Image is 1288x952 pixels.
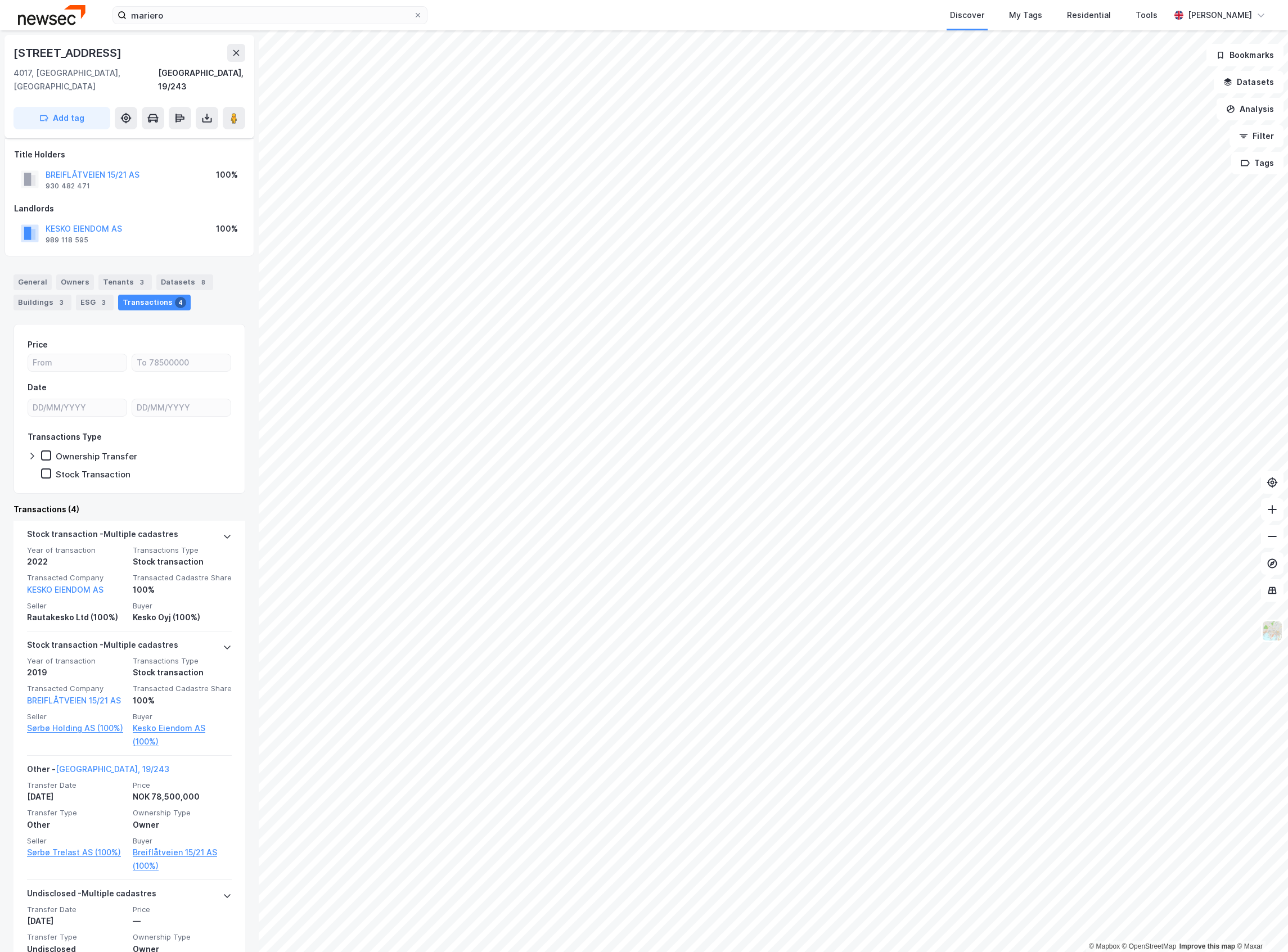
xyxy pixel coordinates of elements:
[56,764,169,774] a: [GEOGRAPHIC_DATA], 19/243
[133,932,232,942] span: Ownership Type
[133,555,232,569] div: Stock transaction
[27,762,169,780] div: Other -
[118,295,191,310] div: Transactions
[175,297,186,308] div: 4
[98,297,109,308] div: 3
[56,451,137,462] div: Ownership Transfer
[27,601,126,611] span: Seller
[27,573,126,583] span: Transacted Company
[27,684,126,693] span: Transacted Company
[13,295,71,310] div: Buildings
[950,8,984,22] div: Discover
[27,611,126,624] div: Rautakesko Ltd (100%)
[133,712,232,721] span: Buyer
[1214,71,1284,93] button: Datasets
[133,780,232,790] span: Price
[56,469,130,480] div: Stock Transaction
[133,905,232,914] span: Price
[27,696,121,705] a: BREIFLÅTVEIEN 15/21 AS
[27,790,126,804] div: [DATE]
[27,846,126,859] a: Sørbø Trelast AS (100%)
[133,808,232,818] span: Ownership Type
[27,836,126,846] span: Seller
[56,274,94,290] div: Owners
[133,790,232,804] div: NOK 78,500,000
[56,297,67,308] div: 3
[27,585,103,594] a: KESKO EIENDOM AS
[27,555,126,569] div: 2022
[133,846,232,873] a: Breiflåtveien 15/21 AS (100%)
[28,430,102,444] div: Transactions Type
[133,721,232,748] a: Kesko Eiendom AS (100%)
[14,148,245,161] div: Title Holders
[27,808,126,818] span: Transfer Type
[132,354,231,371] input: To 78500000
[27,656,126,666] span: Year of transaction
[27,780,126,790] span: Transfer Date
[46,182,90,191] div: 930 482 471
[133,694,232,707] div: 100%
[1188,8,1252,22] div: [PERSON_NAME]
[98,274,152,290] div: Tenants
[1262,620,1283,642] img: Z
[13,503,245,516] div: Transactions (4)
[76,295,114,310] div: ESG
[27,638,178,656] div: Stock transaction - Multiple cadastres
[133,914,232,928] div: —
[1089,942,1120,950] a: Mapbox
[1206,44,1284,66] button: Bookmarks
[127,7,413,24] input: Search by address, cadastre, landlords, tenants or people
[27,712,126,721] span: Seller
[1217,98,1284,120] button: Analysis
[133,836,232,846] span: Buyer
[1230,125,1284,147] button: Filter
[158,66,245,93] div: [GEOGRAPHIC_DATA], 19/243
[1136,8,1158,22] div: Tools
[1122,942,1177,950] a: OpenStreetMap
[133,684,232,693] span: Transacted Cadastre Share
[133,583,232,597] div: 100%
[27,721,126,735] a: Sørbø Holding AS (100%)
[156,274,213,290] div: Datasets
[136,277,147,288] div: 3
[1067,8,1111,22] div: Residential
[216,222,238,236] div: 100%
[27,527,178,545] div: Stock transaction - Multiple cadastres
[13,66,158,93] div: 4017, [GEOGRAPHIC_DATA], [GEOGRAPHIC_DATA]
[27,818,126,832] div: Other
[28,381,47,394] div: Date
[46,236,88,245] div: 989 118 595
[216,168,238,182] div: 100%
[18,5,85,25] img: newsec-logo.f6e21ccffca1b3a03d2d.png
[133,818,232,832] div: Owner
[27,887,156,905] div: Undisclosed - Multiple cadastres
[1009,8,1042,22] div: My Tags
[1231,152,1284,174] button: Tags
[133,573,232,583] span: Transacted Cadastre Share
[27,545,126,555] span: Year of transaction
[27,914,126,928] div: [DATE]
[13,274,52,290] div: General
[28,399,127,416] input: DD/MM/YYYY
[133,601,232,611] span: Buyer
[1232,898,1288,952] div: Kontrollprogram for chat
[197,277,209,288] div: 8
[133,611,232,624] div: Kesko Oyj (100%)
[14,202,245,215] div: Landlords
[132,399,231,416] input: DD/MM/YYYY
[27,932,126,942] span: Transfer Type
[133,545,232,555] span: Transactions Type
[1179,942,1235,950] a: Improve this map
[27,905,126,914] span: Transfer Date
[13,44,124,62] div: [STREET_ADDRESS]
[13,107,110,129] button: Add tag
[28,338,48,351] div: Price
[1232,898,1288,952] iframe: Chat Widget
[133,666,232,679] div: Stock transaction
[133,656,232,666] span: Transactions Type
[27,666,126,679] div: 2019
[28,354,127,371] input: From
